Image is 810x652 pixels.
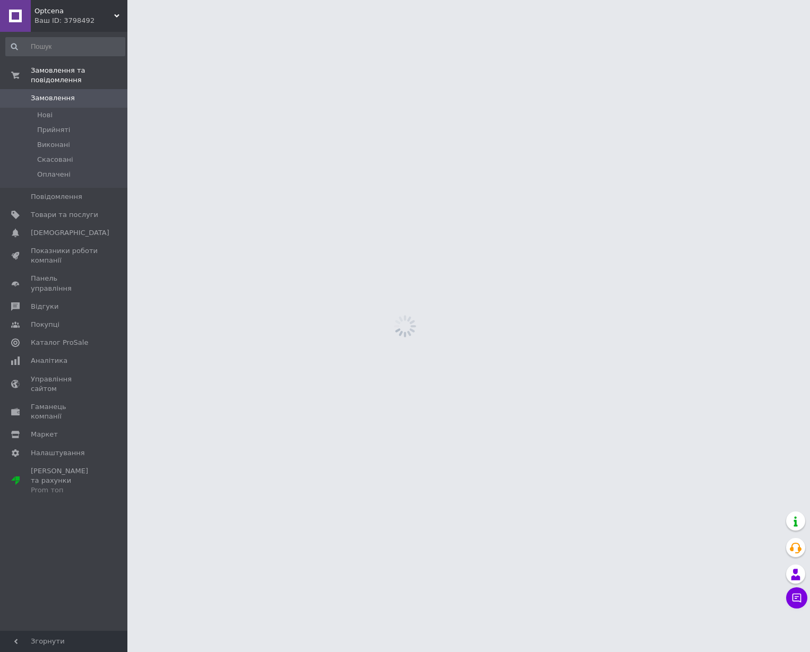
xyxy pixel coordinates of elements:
[37,110,53,120] span: Нові
[31,402,98,421] span: Гаманець компанії
[31,228,109,238] span: [DEMOGRAPHIC_DATA]
[31,246,98,265] span: Показники роботи компанії
[37,125,70,135] span: Прийняті
[35,6,114,16] span: Optcena
[31,320,59,329] span: Покупці
[37,140,70,150] span: Виконані
[35,16,127,25] div: Ваш ID: 3798492
[31,192,82,202] span: Повідомлення
[31,485,98,495] div: Prom топ
[31,466,98,495] span: [PERSON_NAME] та рахунки
[31,93,75,103] span: Замовлення
[31,375,98,394] span: Управління сайтом
[37,155,73,164] span: Скасовані
[31,338,88,347] span: Каталог ProSale
[37,170,71,179] span: Оплачені
[786,587,807,608] button: Чат з покупцем
[5,37,125,56] input: Пошук
[31,430,58,439] span: Маркет
[31,66,127,85] span: Замовлення та повідомлення
[31,210,98,220] span: Товари та послуги
[31,356,67,366] span: Аналітика
[31,448,85,458] span: Налаштування
[31,302,58,311] span: Відгуки
[31,274,98,293] span: Панель управління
